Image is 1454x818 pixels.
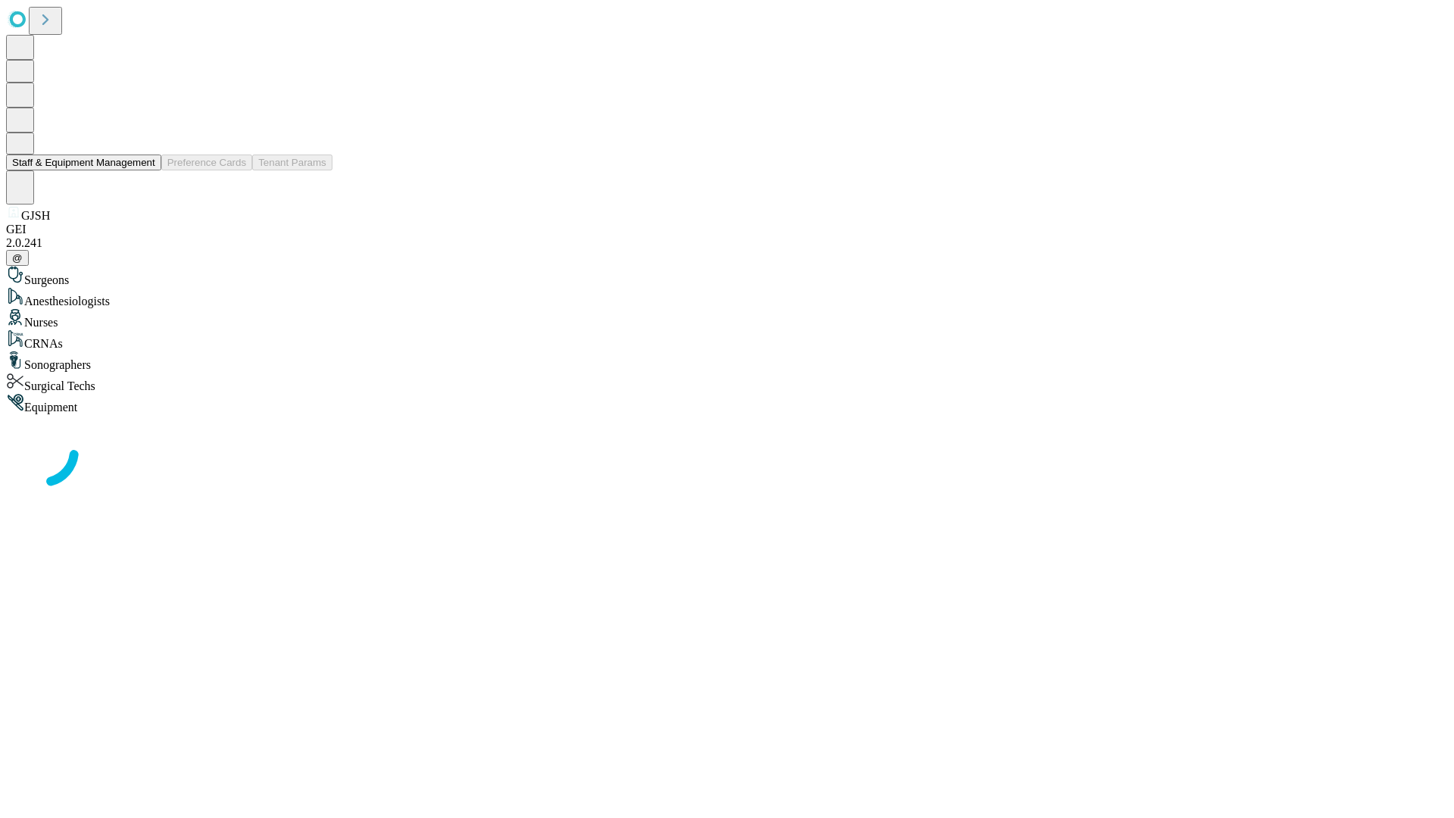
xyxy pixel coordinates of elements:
[161,155,252,170] button: Preference Cards
[6,287,1448,308] div: Anesthesiologists
[6,329,1448,351] div: CRNAs
[6,351,1448,372] div: Sonographers
[252,155,332,170] button: Tenant Params
[6,266,1448,287] div: Surgeons
[6,236,1448,250] div: 2.0.241
[6,308,1448,329] div: Nurses
[6,393,1448,414] div: Equipment
[6,250,29,266] button: @
[21,209,50,222] span: GJSH
[6,372,1448,393] div: Surgical Techs
[6,155,161,170] button: Staff & Equipment Management
[6,223,1448,236] div: GEI
[12,252,23,264] span: @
